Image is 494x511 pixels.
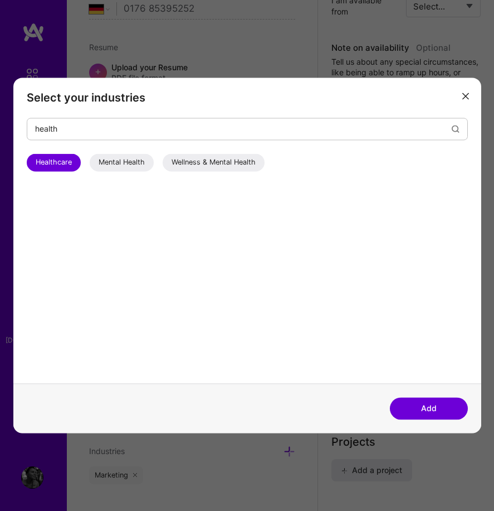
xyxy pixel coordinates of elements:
input: Search... [35,116,452,143]
button: Add [390,398,468,420]
div: Healthcare [27,153,81,171]
i: icon Close [462,93,469,99]
div: Mental Health [90,153,154,171]
h3: Select your industries [27,91,468,104]
div: Wellness & Mental Health [163,153,265,171]
div: modal [13,78,481,433]
i: icon Search [452,125,459,133]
